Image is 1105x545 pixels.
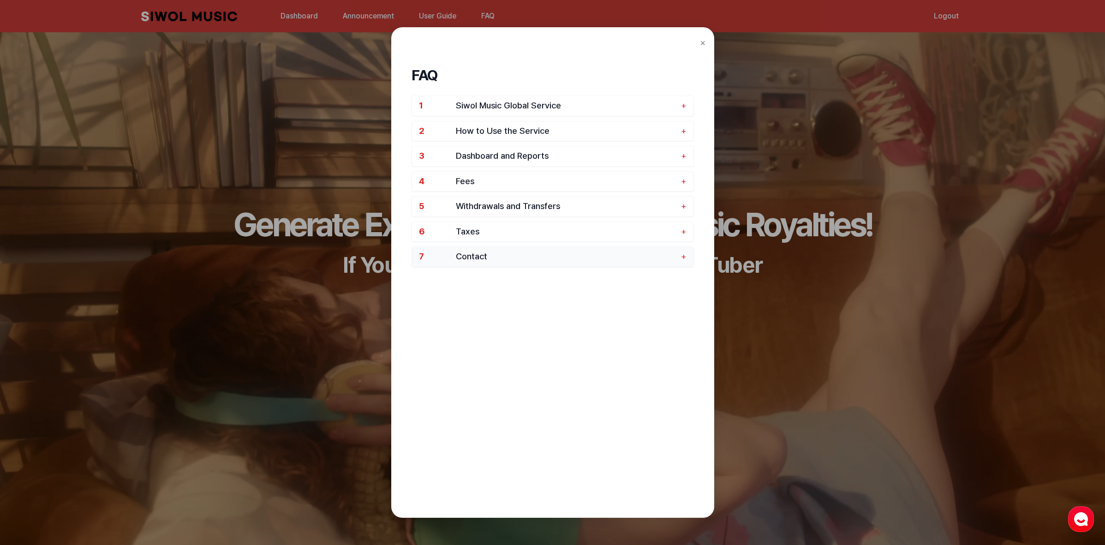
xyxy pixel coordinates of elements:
span: Withdrawals and Transfers [456,201,676,212]
span: 6 [419,227,456,237]
span: Messages [77,307,104,314]
span: + [681,176,687,187]
span: 1 [419,101,456,111]
a: Messages [61,293,119,316]
span: + [681,101,687,111]
span: How to Use the Service [456,126,676,137]
span: + [681,227,687,237]
span: Settings [137,306,159,314]
span: Fees [456,176,676,187]
span: Dashboard and Reports [456,151,676,162]
span: + [681,252,687,262]
button: Close FAQ [700,36,706,49]
a: Settings [119,293,177,316]
span: 4 [419,176,456,187]
span: Siwol Music Global Service [456,101,676,111]
span: Contact [456,252,676,262]
button: 7 Contact [412,247,693,267]
span: 7 [419,252,456,262]
button: 3 Dashboard and Reports [412,146,693,166]
span: 3 [419,151,456,162]
button: 4 Fees [412,172,693,192]
span: 5 [419,201,456,212]
span: + [681,151,687,162]
a: Home [3,293,61,316]
button: 6 Taxes [412,222,693,242]
h1: FAQ [412,64,694,86]
span: + [681,126,687,137]
span: Home [24,306,40,314]
button: 5 Withdrawals and Transfers [412,197,693,216]
button: 1 Siwol Music Global Service [412,96,693,116]
span: 2 [419,126,456,137]
span: + [681,201,687,212]
button: 2 How to Use the Service [412,121,693,141]
span: Taxes [456,227,676,237]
